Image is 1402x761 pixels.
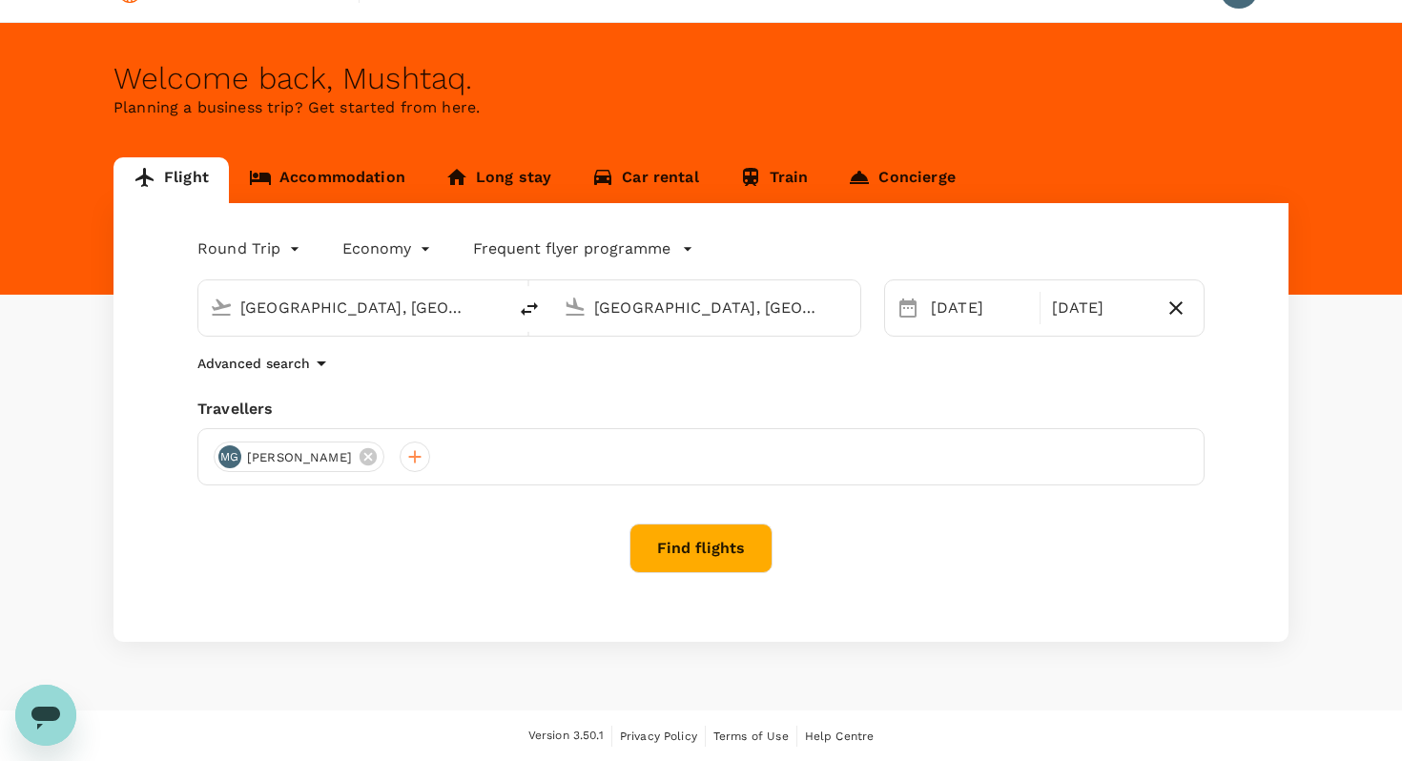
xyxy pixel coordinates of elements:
[197,234,304,264] div: Round Trip
[197,352,333,375] button: Advanced search
[113,96,1289,119] p: Planning a business trip? Get started from here.
[473,237,670,260] p: Frequent flyer programme
[15,685,76,746] iframe: Button to launch messaging window
[719,157,829,203] a: Train
[236,448,363,467] span: [PERSON_NAME]
[113,157,229,203] a: Flight
[425,157,571,203] a: Long stay
[493,305,497,309] button: Open
[218,445,241,468] div: MG
[197,398,1205,421] div: Travellers
[805,730,875,743] span: Help Centre
[473,237,693,260] button: Frequent flyer programme
[214,442,384,472] div: MG[PERSON_NAME]
[847,305,851,309] button: Open
[620,726,697,747] a: Privacy Policy
[113,61,1289,96] div: Welcome back , Mushtaq .
[506,286,552,332] button: delete
[197,354,310,373] p: Advanced search
[713,730,789,743] span: Terms of Use
[528,727,604,746] span: Version 3.50.1
[342,234,435,264] div: Economy
[1044,289,1157,327] div: [DATE]
[594,293,820,322] input: Going to
[620,730,697,743] span: Privacy Policy
[229,157,425,203] a: Accommodation
[571,157,719,203] a: Car rental
[828,157,975,203] a: Concierge
[629,524,773,573] button: Find flights
[805,726,875,747] a: Help Centre
[713,726,789,747] a: Terms of Use
[240,293,466,322] input: Depart from
[923,289,1036,327] div: [DATE]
